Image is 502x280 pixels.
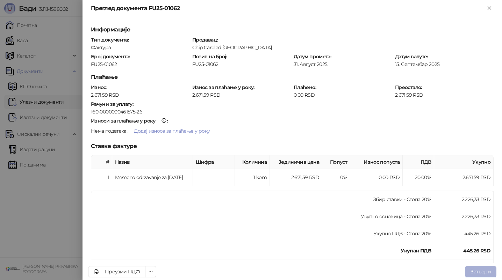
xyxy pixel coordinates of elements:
[91,84,107,90] strong: Износ :
[91,118,167,124] strong: :
[91,109,494,115] div: 160-0000000461575-26
[322,155,350,169] th: Попуст
[322,169,350,186] td: 0%
[415,174,431,180] span: 20,00 %
[192,61,291,67] div: FU25-01062
[91,225,434,242] td: Укупно ПДВ - Стопа 20%
[91,4,485,13] div: Преглед документа FU25-01062
[193,155,235,169] th: Шифра
[91,25,494,34] h5: Информације
[465,266,496,277] button: Затвори
[90,61,190,67] div: FU25-01062
[434,169,494,186] td: 2.671,59 RSD
[350,169,403,186] td: 0,00 RSD
[434,225,494,242] td: 445,26 RSD
[91,208,434,225] td: Укупно основица - Стопа 20%
[90,125,494,137] div: .
[235,169,270,186] td: 1 kom
[485,4,494,13] button: Close
[90,44,190,51] div: Фактура
[463,248,490,254] strong: 445,26 RSD
[434,155,494,169] th: Укупно
[401,248,431,254] strong: Укупан ПДВ
[192,92,292,98] div: 2.671,59 RSD
[394,92,494,98] div: 2.671,59 RSD
[294,84,316,90] strong: Плаћено :
[91,169,112,186] td: 1
[192,37,217,43] strong: Продавац :
[395,84,422,90] strong: Преостало :
[394,61,494,67] div: 15. Септембар 2025.
[148,269,153,274] span: ellipsis
[395,53,428,60] strong: Датум валуте :
[293,61,393,67] div: 31. Август 2025.
[294,53,331,60] strong: Датум промета :
[90,92,190,98] div: 2.671,59 RSD
[434,208,494,225] td: 2.226,33 RSD
[434,191,494,208] td: 2.226,33 RSD
[91,128,127,134] span: Нема података
[192,84,254,90] strong: Износ за плаћање у року :
[91,118,156,123] div: Износи за плаћање у року
[192,53,227,60] strong: Позив на број :
[192,44,493,51] div: Chip Card ad [GEOGRAPHIC_DATA]
[112,155,193,169] th: Назив
[235,155,270,169] th: Количина
[293,92,393,98] div: 0,00 RSD
[91,73,494,81] h5: Плаћање
[128,125,215,137] button: Додај износе за плаћање у року
[91,53,130,60] strong: Број документа :
[91,101,133,107] strong: Рачуни за уплату :
[350,155,403,169] th: Износ попуста
[105,268,140,275] div: Преузми ПДФ
[91,155,112,169] th: #
[91,37,129,43] strong: Тип документа :
[270,169,322,186] td: 2.671,59 RSD
[270,155,322,169] th: Јединична цена
[403,155,434,169] th: ПДВ
[91,142,494,150] h5: Ставке фактуре
[115,174,190,181] div: Mesecno odrzavanje za [DATE]
[88,266,145,277] a: Преузми ПДФ
[91,191,434,208] td: Збир ставки - Стопа 20%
